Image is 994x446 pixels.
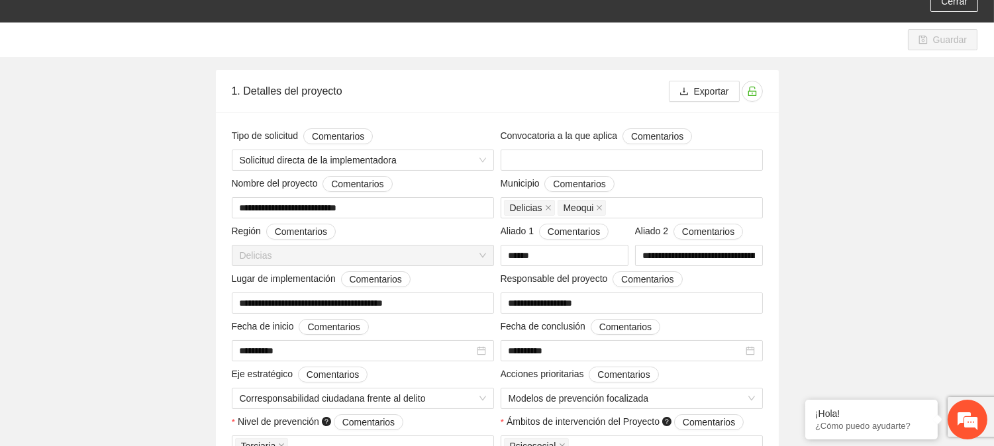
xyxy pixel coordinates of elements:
[742,86,762,97] span: unlock
[322,417,331,426] span: question-circle
[674,414,744,430] button: Ámbitos de intervención del Proyecto question-circle
[621,272,673,287] span: Comentarios
[232,319,369,335] span: Fecha de inicio
[589,367,658,382] button: Acciones prioritarias
[564,201,594,215] span: Meoqui
[501,271,683,287] span: Responsable del proyecto
[341,271,411,287] button: Lugar de implementación
[275,224,327,239] span: Comentarios
[232,224,336,240] span: Región
[307,367,359,382] span: Comentarios
[544,176,614,192] button: Municipio
[299,319,368,335] button: Fecha de inicio
[682,224,734,239] span: Comentarios
[622,128,692,144] button: Convocatoria a la que aplica
[539,224,609,240] button: Aliado 1
[545,204,552,211] span: close
[631,129,683,144] span: Comentarios
[232,128,373,144] span: Tipo de solicitud
[350,272,402,287] span: Comentarios
[334,414,403,430] button: Nivel de prevención question-circle
[507,414,744,430] span: Ámbitos de intervención del Proyecto
[597,367,650,382] span: Comentarios
[77,147,183,281] span: Estamos en línea.
[232,367,368,382] span: Eje estratégico
[613,271,682,287] button: Responsable del proyecto
[266,224,336,240] button: Región
[501,319,661,335] span: Fecha de conclusión
[548,224,600,239] span: Comentarios
[669,81,740,102] button: downloadExportar
[908,29,977,50] button: saveGuardar
[591,319,660,335] button: Fecha de conclusión
[815,408,928,419] div: ¡Hola!
[240,245,486,265] span: Delicias
[217,7,249,38] div: Minimizar ventana de chat en vivo
[553,177,605,191] span: Comentarios
[501,224,609,240] span: Aliado 1
[679,87,689,97] span: download
[331,177,383,191] span: Comentarios
[510,201,542,215] span: Delicias
[240,388,486,408] span: Corresponsabilidad ciudadana frente al delito
[596,204,603,211] span: close
[504,200,555,216] span: Delicias
[599,320,652,334] span: Comentarios
[501,367,659,382] span: Acciones prioritarias
[501,128,693,144] span: Convocatoria a la que aplica
[662,417,671,426] span: question-circle
[673,224,743,240] button: Aliado 2
[232,176,393,192] span: Nombre del proyecto
[501,176,615,192] span: Municipio
[558,200,607,216] span: Meoqui
[240,150,486,170] span: Solicitud directa de la implementadora
[232,72,669,110] div: 1. Detalles del proyecto
[303,128,373,144] button: Tipo de solicitud
[815,421,928,431] p: ¿Cómo puedo ayudarte?
[742,81,763,102] button: unlock
[509,388,755,408] span: Modelos de prevención focalizada
[694,84,729,99] span: Exportar
[69,67,223,85] div: Chatee con nosotros ahora
[7,302,252,348] textarea: Escriba su mensaje y pulse “Intro”
[312,129,364,144] span: Comentarios
[635,224,744,240] span: Aliado 2
[232,271,411,287] span: Lugar de implementación
[298,367,368,382] button: Eje estratégico
[323,176,392,192] button: Nombre del proyecto
[683,415,735,429] span: Comentarios
[238,414,403,430] span: Nivel de prevención
[307,320,360,334] span: Comentarios
[342,415,395,429] span: Comentarios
